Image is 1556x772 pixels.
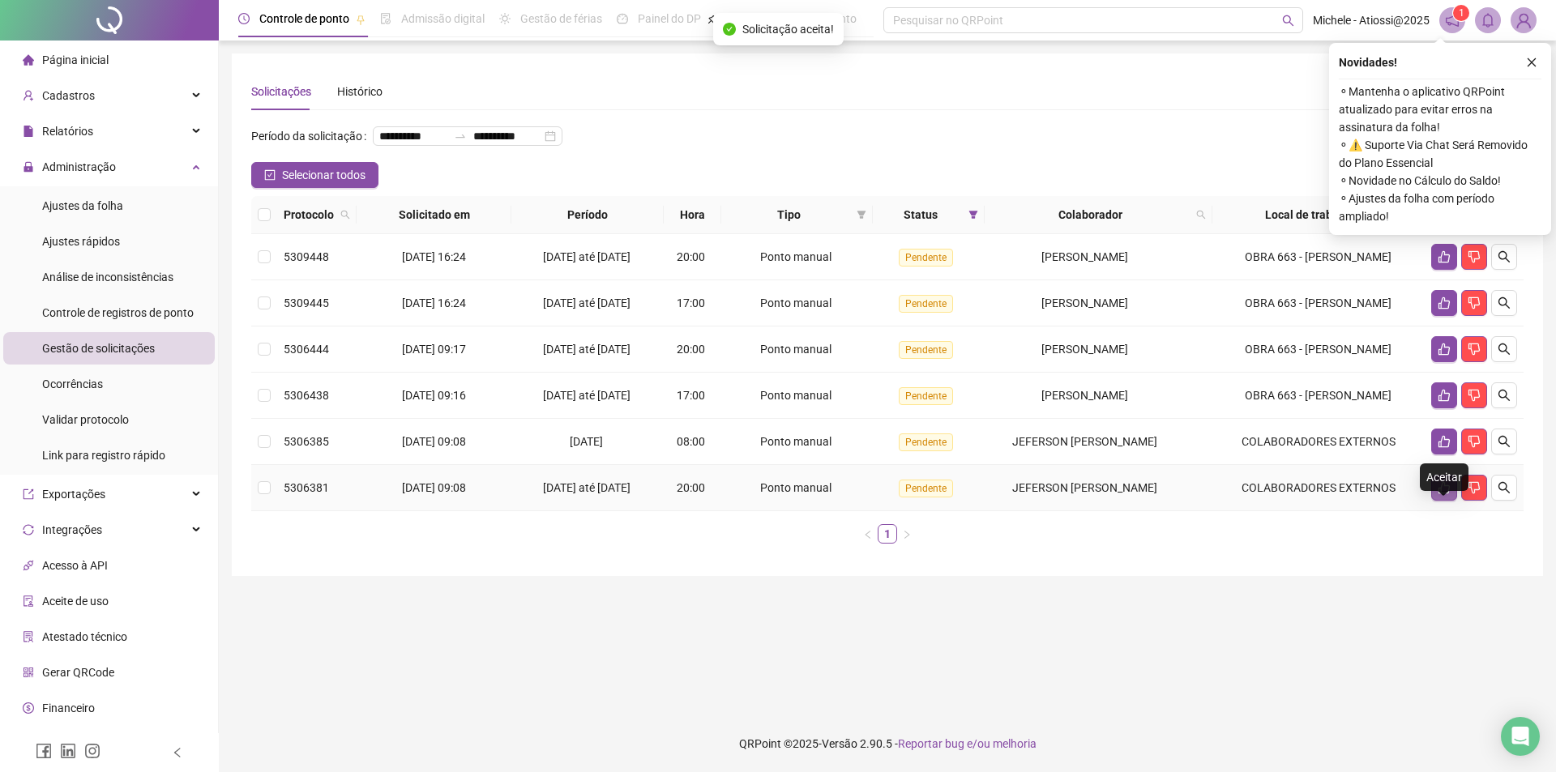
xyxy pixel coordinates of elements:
span: like [1438,435,1451,448]
span: 5306381 [284,481,329,494]
span: Ajustes rápidos [42,235,120,248]
span: Pendente [899,480,953,497]
span: bell [1481,13,1495,28]
span: qrcode [23,667,34,678]
span: Ponto manual [760,435,831,448]
li: 1 [878,524,897,544]
span: dislike [1468,296,1481,309]
span: Reportar bug e/ou melhoria [898,737,1037,750]
span: 1 [1459,7,1464,19]
td: OBRA 663 - [PERSON_NAME] [1212,234,1425,280]
span: api [23,560,34,571]
span: [DATE] até [DATE] [543,296,631,309]
span: Novidades ! [1339,53,1397,71]
span: instagram [84,743,100,759]
td: OBRA 663 - [PERSON_NAME] [1212,326,1425,373]
span: Integrações [42,523,102,536]
span: like [1438,250,1451,263]
span: [PERSON_NAME] [1041,343,1128,356]
td: OBRA 663 - [PERSON_NAME] [1212,373,1425,419]
span: [DATE] 09:16 [402,389,466,402]
sup: 1 [1453,5,1469,21]
span: Gerar QRCode [42,666,114,679]
div: Solicitações [251,83,311,100]
span: Ocorrências [42,377,103,390]
span: export [23,488,34,500]
span: Pendente [899,433,953,451]
span: 08:00 [677,435,705,448]
span: Pendente [899,387,953,405]
span: Exportações [42,488,105,501]
span: Pendente [899,295,953,313]
span: filter [857,210,866,220]
th: Solicitado em [357,196,511,234]
span: Michele - Atiossi@2025 [1313,11,1430,29]
span: [DATE] até [DATE] [543,250,631,263]
span: [DATE] até [DATE] [543,343,631,356]
span: [DATE] 09:08 [402,435,466,448]
span: search [340,210,350,220]
span: search [1498,250,1511,263]
span: ⚬ Novidade no Cálculo do Saldo! [1339,172,1541,190]
span: 5309445 [284,296,329,309]
span: [DATE] [570,435,603,448]
span: dislike [1468,343,1481,356]
span: search [1498,296,1511,309]
span: search [1498,435,1511,448]
td: COLABORADORES EXTERNOS [1212,419,1425,465]
li: Página anterior [858,524,878,544]
span: like [1438,343,1451,356]
li: Próxima página [897,524,917,544]
span: pushpin [707,15,717,24]
button: right [897,524,917,544]
span: left [172,747,183,758]
span: swap-right [454,130,467,143]
span: file-done [380,13,391,24]
label: Período da solicitação [251,123,373,149]
span: Financeiro [42,702,95,714]
span: sun [499,13,511,24]
span: [DATE] até [DATE] [543,481,631,494]
span: search [1498,481,1511,494]
footer: QRPoint © 2025 - 2.90.5 - [219,715,1556,772]
span: Gestão de solicitações [42,342,155,355]
span: to [454,130,467,143]
span: search [1282,15,1294,27]
span: Pendente [899,341,953,359]
span: dislike [1468,250,1481,263]
span: Status [879,206,962,224]
span: Versão [822,737,857,750]
span: sync [23,524,34,535]
span: ⚬ ⚠️ Suporte Via Chat Será Removido do Plano Essencial [1339,136,1541,172]
span: Acesso à API [42,559,108,572]
span: 17:00 [677,296,705,309]
span: Local de trabalho [1219,206,1402,224]
div: Open Intercom Messenger [1501,717,1540,756]
span: dollar [23,702,34,714]
span: audit [23,595,34,607]
span: facebook [36,743,52,759]
span: Ponto manual [760,296,831,309]
span: Atestado técnico [42,630,127,643]
span: Validar protocolo [42,413,129,426]
span: Ponto manual [760,389,831,402]
span: pushpin [356,15,365,24]
button: left [858,524,878,544]
span: Cadastros [42,89,95,102]
span: Colaborador [991,206,1189,224]
span: [DATE] 16:24 [402,250,466,263]
a: 1 [878,525,896,543]
span: close [1526,57,1537,68]
span: check-square [264,169,276,181]
button: Selecionar todos [251,162,378,188]
th: Período [511,196,663,234]
span: dislike [1468,435,1481,448]
span: Admissão digital [401,12,485,25]
img: 92257 [1511,8,1536,32]
span: Pendente [899,249,953,267]
span: filter [965,203,981,227]
span: [DATE] até [DATE] [543,389,631,402]
span: right [902,530,912,540]
span: [DATE] 16:24 [402,296,466,309]
span: ⚬ Ajustes da folha com período ampliado! [1339,190,1541,225]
